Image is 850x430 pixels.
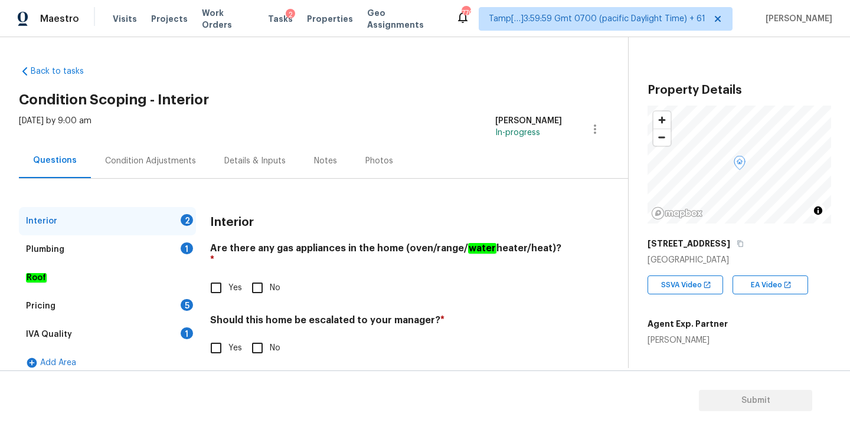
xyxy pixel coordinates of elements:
[19,349,196,377] div: Add Area
[761,13,832,25] span: [PERSON_NAME]
[286,9,295,21] div: 2
[40,13,79,25] span: Maestro
[648,238,730,250] h5: [STREET_ADDRESS]
[495,115,562,127] div: [PERSON_NAME]
[703,281,711,289] img: Open In New Icon
[661,279,707,291] span: SSVA Video
[751,279,787,291] span: EA Video
[228,342,242,354] span: Yes
[210,242,562,271] h4: Are there any gas appliances in the home (oven/range/ heater/heat)?
[26,244,64,255] div: Plumbing
[815,204,822,217] span: Toggle attribution
[653,111,671,129] button: Zoom in
[811,203,825,218] button: Toggle attribution
[307,13,353,25] span: Properties
[468,243,496,254] em: water
[495,129,540,137] span: In-progress
[733,275,808,294] div: EA Video
[735,238,746,249] button: Copy Address
[648,318,728,330] h5: Agent Exp. Partner
[19,115,91,143] div: [DATE] by 9:00 am
[648,84,831,96] h3: Property Details
[648,254,831,266] div: [GEOGRAPHIC_DATA]
[181,299,193,311] div: 5
[33,155,77,166] div: Questions
[19,65,132,77] a: Back to tasks
[181,214,193,226] div: 2
[181,242,193,254] div: 1
[26,329,72,340] div: IVA Quality
[26,300,55,312] div: Pricing
[113,13,137,25] span: Visits
[26,273,47,283] em: Roof
[26,215,57,227] div: Interior
[648,334,728,346] div: [PERSON_NAME]
[367,7,442,31] span: Geo Assignments
[210,216,254,228] h3: Interior
[270,282,280,294] span: No
[783,281,792,289] img: Open In New Icon
[202,7,254,31] span: Work Orders
[228,282,242,294] span: Yes
[462,7,470,19] div: 770
[19,94,628,106] h2: Condition Scoping - Interior
[489,13,705,25] span: Tamp[…]3:59:59 Gmt 0700 (pacific Daylight Time) + 61
[653,129,671,146] button: Zoom out
[734,156,746,174] div: Map marker
[181,327,193,339] div: 1
[268,15,293,23] span: Tasks
[270,342,280,354] span: No
[224,155,286,167] div: Details & Inputs
[648,275,723,294] div: SSVA Video
[314,155,337,167] div: Notes
[210,314,562,331] h4: Should this home be escalated to your manager?
[151,13,188,25] span: Projects
[651,206,703,220] a: Mapbox homepage
[365,155,393,167] div: Photos
[648,106,831,224] canvas: Map
[105,155,196,167] div: Condition Adjustments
